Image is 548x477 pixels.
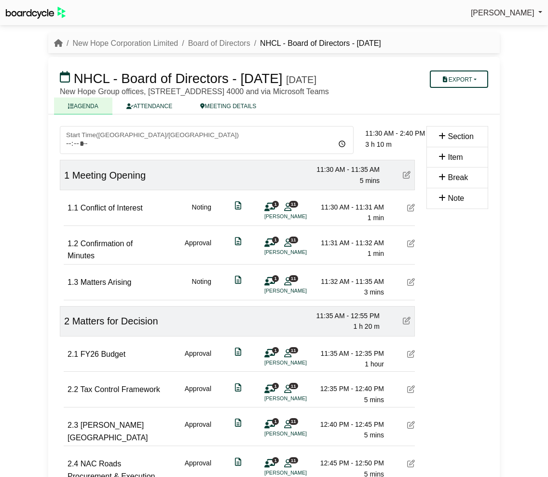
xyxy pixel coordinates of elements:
div: 11:35 AM - 12:35 PM [316,348,384,359]
div: 12:45 PM - 12:50 PM [316,458,384,468]
span: Note [448,194,464,202]
a: Board of Directors [188,39,250,47]
span: 2.2 [68,385,78,393]
div: Noting [192,276,211,298]
span: Conflict of Interest [81,204,143,212]
a: [PERSON_NAME] [471,7,542,19]
span: 2 [64,316,69,326]
span: 2.3 [68,421,78,429]
span: Confirmation of Minutes [68,239,133,260]
span: 11 [289,457,298,463]
span: 2.4 [68,460,78,468]
div: 11:35 AM - 12:55 PM [312,310,380,321]
li: [PERSON_NAME] [264,430,337,438]
span: 1 [272,237,279,243]
div: Approval [185,383,211,405]
span: 11 [289,418,298,424]
span: Break [448,173,468,182]
div: Noting [192,202,211,224]
span: 11 [289,347,298,353]
div: Approval [185,238,211,262]
span: 1 [272,201,279,207]
a: MEETING DETAILS [186,98,270,114]
span: 1 min [368,250,384,257]
span: 1.1 [68,204,78,212]
span: NHCL - Board of Directors - [DATE] [74,71,283,86]
div: 11:31 AM - 11:32 AM [316,238,384,248]
a: AGENDA [54,98,112,114]
span: Item [448,153,463,161]
span: 1 [272,383,279,389]
span: 1 [272,418,279,424]
a: New Hope Corporation Limited [72,39,178,47]
span: 1 min [368,214,384,222]
span: 1 [272,457,279,463]
div: 11:30 AM - 11:31 AM [316,202,384,212]
span: 1 h 20 m [354,323,380,330]
span: 1 [272,275,279,281]
span: 11 [289,201,298,207]
div: Approval [185,348,211,370]
span: Matters Arising [81,278,132,286]
nav: breadcrumb [54,37,381,50]
span: 1 [64,170,69,181]
span: FY26 Budget [81,350,125,358]
span: 3 mins [364,288,384,296]
span: 1 hour [365,360,384,368]
li: NHCL - Board of Directors - [DATE] [250,37,381,50]
div: 11:32 AM - 11:35 AM [316,276,384,287]
div: 12:40 PM - 12:45 PM [316,419,384,430]
span: 3 h 10 m [365,140,391,148]
span: 2.1 [68,350,78,358]
span: 1.3 [68,278,78,286]
span: 11 [289,383,298,389]
li: [PERSON_NAME] [264,469,337,477]
li: [PERSON_NAME] [264,212,337,221]
span: 5 mins [364,431,384,439]
li: [PERSON_NAME] [264,394,337,403]
span: 11 [289,275,298,281]
a: ATTENDANCE [112,98,186,114]
span: Section [448,132,473,140]
span: 1 [272,347,279,353]
div: 11:30 AM - 2:40 PM [365,128,433,139]
div: [DATE] [286,74,316,85]
span: Meeting Opening [72,170,146,181]
span: 11 [289,237,298,243]
span: Matters for Decision [72,316,158,326]
span: Tax Control Framework [80,385,160,393]
button: Export [430,70,488,88]
span: 5 mins [364,396,384,404]
li: [PERSON_NAME] [264,287,337,295]
span: 5 mins [360,177,380,184]
img: BoardcycleBlackGreen-aaafeed430059cb809a45853b8cf6d952af9d84e6e89e1f1685b34bfd5cb7d64.svg [6,7,66,19]
span: [PERSON_NAME] [GEOGRAPHIC_DATA] [68,421,148,442]
span: New Hope Group offices, [STREET_ADDRESS] 4000 and via Microsoft Teams [60,87,329,96]
span: [PERSON_NAME] [471,9,534,17]
li: [PERSON_NAME] [264,248,337,256]
span: 1.2 [68,239,78,248]
div: 12:35 PM - 12:40 PM [316,383,384,394]
div: Approval [185,419,211,444]
li: [PERSON_NAME] [264,359,337,367]
div: 11:30 AM - 11:35 AM [312,164,380,175]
